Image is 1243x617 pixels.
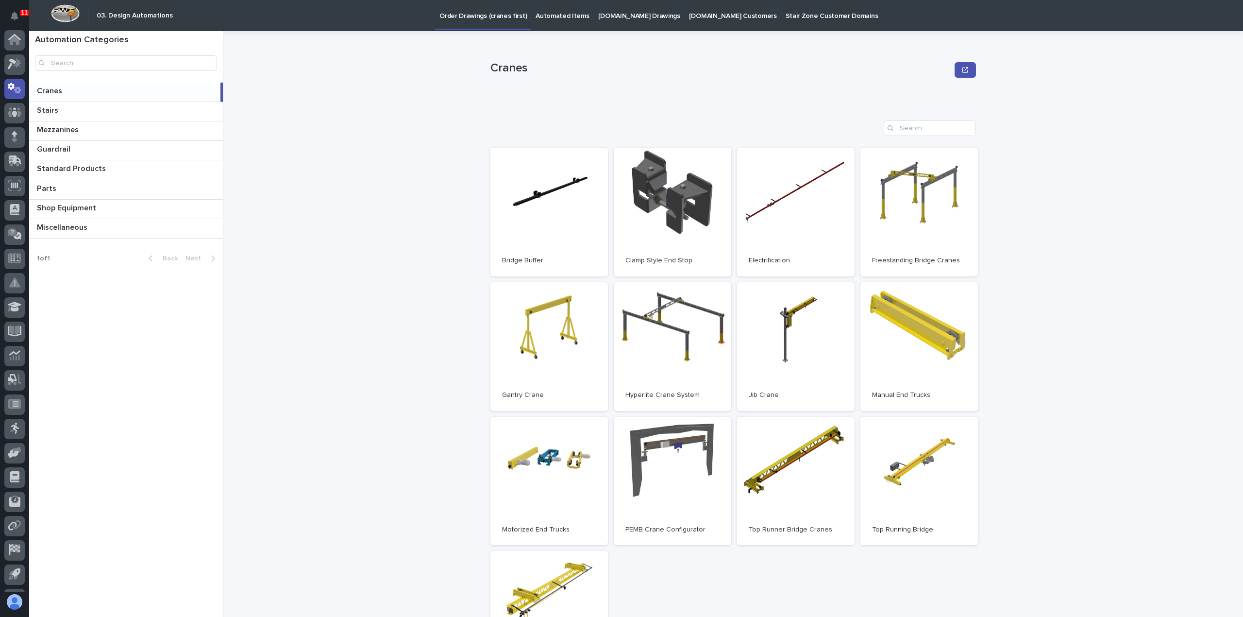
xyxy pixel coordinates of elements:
h2: 03. Design Automations [97,12,173,20]
input: Search [884,120,976,136]
button: Back [141,254,182,263]
p: Bridge Buffer [502,257,596,265]
p: Motorized End Trucks [502,526,596,534]
a: MezzaninesMezzanines [29,121,223,141]
a: Manual End Trucks [860,282,978,411]
p: 11 [21,9,28,16]
span: Back [157,255,178,262]
p: Cranes [37,85,64,96]
p: Top Runner Bridge Cranes [749,526,843,534]
a: Gantry Crane [490,282,608,411]
button: users-avatar [4,592,25,612]
p: Jib Crane [749,391,843,399]
div: Notifications11 [12,12,25,27]
a: Top Running Bridge [860,417,978,546]
a: StairsStairs [29,102,223,121]
p: Mezzanines [37,123,81,135]
img: Workspace Logo [51,4,80,22]
a: Shop EquipmentShop Equipment [29,200,223,219]
p: Shop Equipment [37,202,98,213]
p: Stairs [37,104,60,115]
a: MiscellaneousMiscellaneous [29,219,223,239]
a: Electrification [737,148,855,276]
h1: Automation Categories [35,35,217,46]
p: Cranes [490,61,951,75]
p: Standard Products [37,162,108,173]
p: Top Running Bridge [872,526,966,534]
p: 1 of 1 [29,247,58,271]
p: Miscellaneous [37,221,89,232]
p: Electrification [749,257,843,265]
a: CranesCranes [29,83,223,102]
input: Search [35,55,217,71]
p: Clamp Style End Stop [625,257,720,265]
p: PEMB Crane Configurator [625,526,720,534]
span: Next [185,255,207,262]
a: Jib Crane [737,282,855,411]
p: Gantry Crane [502,391,596,399]
p: Manual End Trucks [872,391,966,399]
a: GuardrailGuardrail [29,141,223,160]
a: Standard ProductsStandard Products [29,160,223,180]
a: Clamp Style End Stop [614,148,731,276]
a: Bridge Buffer [490,148,608,276]
button: Notifications [4,6,25,26]
a: PartsParts [29,180,223,200]
p: Freestanding Bridge Cranes [872,257,966,265]
a: Hyperlite Crane System [614,282,731,411]
button: Next [182,254,223,263]
a: PEMB Crane Configurator [614,417,731,546]
p: Guardrail [37,143,72,154]
a: Motorized End Trucks [490,417,608,546]
p: Hyperlite Crane System [625,391,720,399]
a: Top Runner Bridge Cranes [737,417,855,546]
p: Parts [37,182,58,193]
a: Freestanding Bridge Cranes [860,148,978,276]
